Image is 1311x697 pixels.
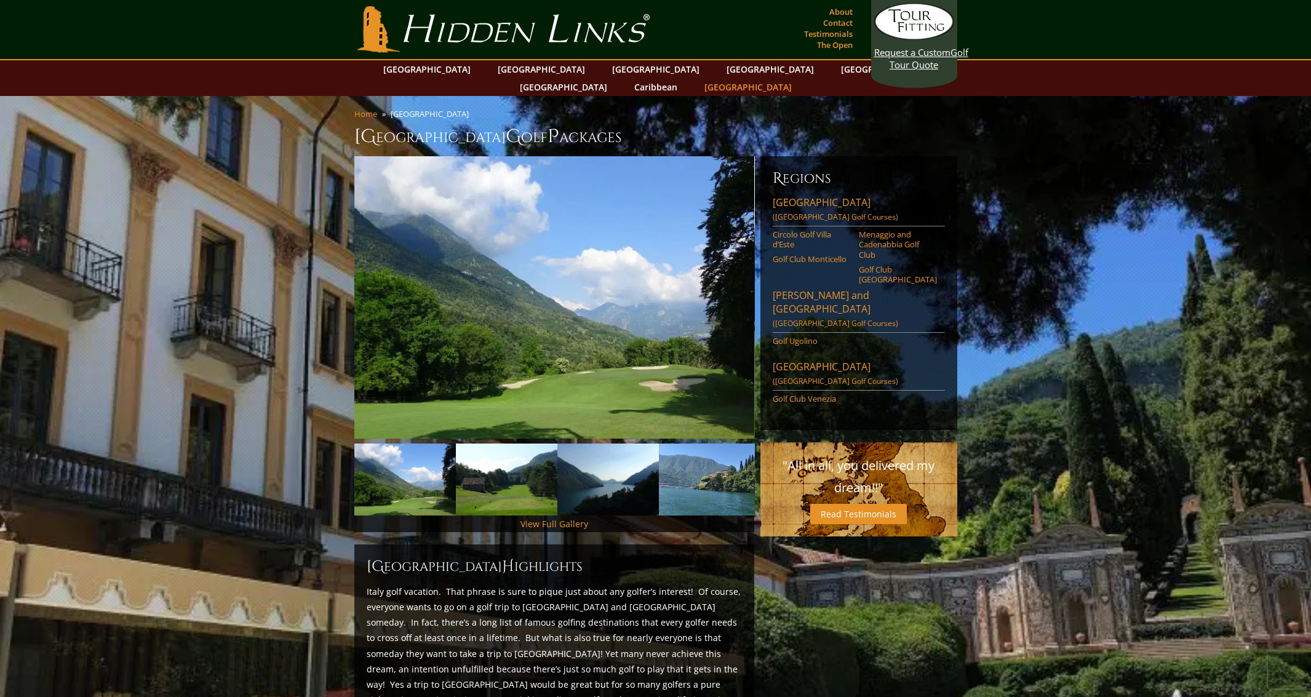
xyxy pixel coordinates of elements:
li: [GEOGRAPHIC_DATA] [391,108,474,119]
span: ([GEOGRAPHIC_DATA] Golf Courses) [773,212,898,222]
a: [GEOGRAPHIC_DATA] [492,60,591,78]
a: [GEOGRAPHIC_DATA] [514,78,613,96]
p: "All in all, you delivered my dream!!" [773,455,945,499]
a: Golf Club Venezia [773,394,851,404]
a: Home [354,108,377,119]
a: Request a CustomGolf Tour Quote [874,3,954,71]
a: Menaggio and Cadenabbia Golf Club [859,229,937,260]
span: P [548,124,559,149]
a: Circolo Golf Villa d’Este [773,229,851,250]
a: [GEOGRAPHIC_DATA] [720,60,820,78]
a: About [826,3,856,20]
span: Request a Custom [874,46,950,58]
a: [GEOGRAPHIC_DATA] [698,78,798,96]
a: [GEOGRAPHIC_DATA]([GEOGRAPHIC_DATA] Golf Courses) [773,196,945,226]
a: Golf Ugolino [773,336,851,346]
a: Caribbean [628,78,683,96]
a: [GEOGRAPHIC_DATA] [606,60,706,78]
span: ([GEOGRAPHIC_DATA] Golf Courses) [773,376,898,386]
a: [GEOGRAPHIC_DATA] [377,60,477,78]
h6: Regions [773,169,945,188]
a: [GEOGRAPHIC_DATA]([GEOGRAPHIC_DATA] Golf Courses) [773,360,945,391]
a: View Full Gallery [520,518,588,530]
h2: [GEOGRAPHIC_DATA] ighlights [367,557,742,576]
a: Testimonials [801,25,856,42]
h1: [GEOGRAPHIC_DATA] olf ackages [354,124,957,149]
a: The Open [814,36,856,54]
span: G [506,124,521,149]
a: [GEOGRAPHIC_DATA] [835,60,934,78]
a: Golf Club [GEOGRAPHIC_DATA] [859,265,937,285]
a: Read Testimonials [810,504,907,524]
span: ([GEOGRAPHIC_DATA] Golf Courses) [773,318,898,329]
span: H [502,557,514,576]
a: Contact [820,14,856,31]
a: [PERSON_NAME] and [GEOGRAPHIC_DATA]([GEOGRAPHIC_DATA] Golf Courses) [773,289,945,333]
a: Golf Club Monticello [773,254,851,264]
